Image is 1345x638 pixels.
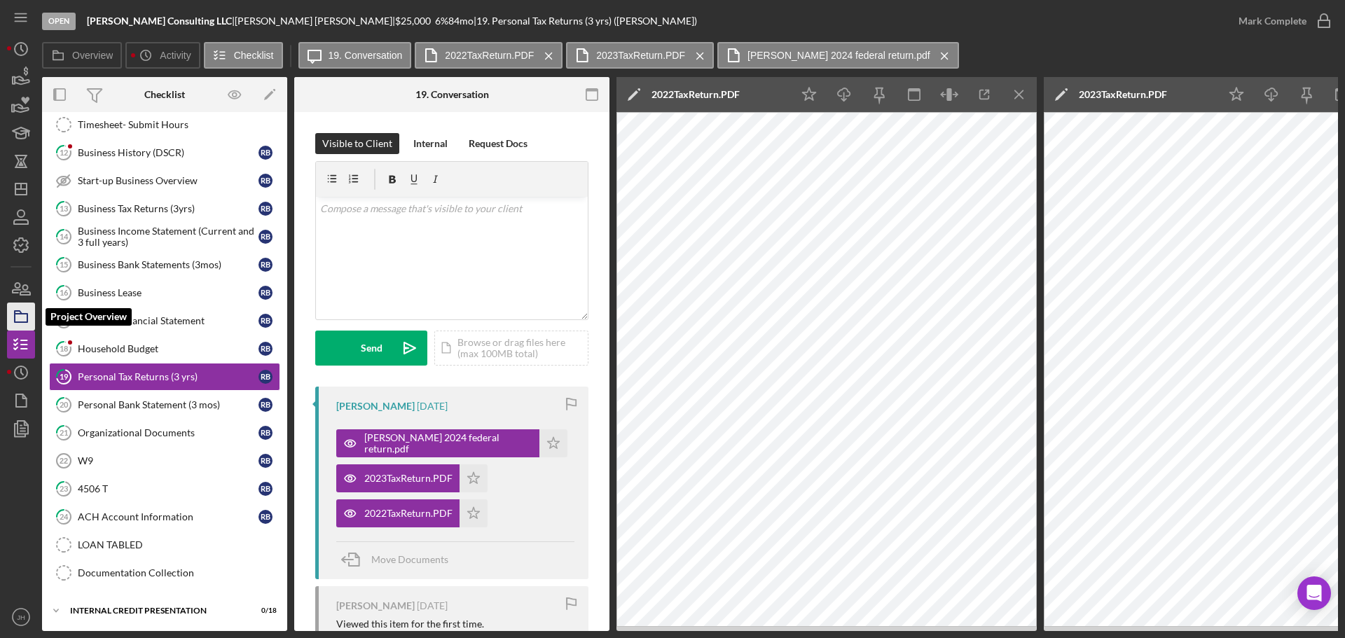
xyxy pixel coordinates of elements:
[49,223,280,251] a: 14Business Income Statement (Current and 3 full years)RB
[566,42,714,69] button: 2023TaxReturn.PDF
[336,542,462,577] button: Move Documents
[60,484,68,493] tspan: 23
[469,133,527,154] div: Request Docs
[78,343,258,354] div: Household Budget
[87,15,232,27] b: [PERSON_NAME] Consulting LLC
[78,226,258,248] div: Business Income Statement (Current and 3 full years)
[364,473,453,484] div: 2023TaxReturn.PDF
[336,618,484,630] div: Viewed this item for the first time.
[258,510,273,524] div: R B
[49,251,280,279] a: 15Business Bank Statements (3mos)RB
[60,288,69,297] tspan: 16
[49,391,280,419] a: 20Personal Bank Statement (3 mos)RB
[336,429,567,457] button: [PERSON_NAME] 2024 federal return.pdf
[78,371,258,382] div: Personal Tax Returns (3 yrs)
[78,567,280,578] div: Documentation Collection
[78,511,258,522] div: ACH Account Information
[258,174,273,188] div: R B
[258,146,273,160] div: R B
[60,457,68,465] tspan: 22
[315,331,427,366] button: Send
[59,317,67,325] tspan: 17
[204,42,283,69] button: Checklist
[49,419,280,447] a: 21Organizational DocumentsRB
[258,370,273,384] div: R B
[258,202,273,216] div: R B
[49,335,280,363] a: 18Household BudgetRB
[78,175,258,186] div: Start-up Business Overview
[60,232,69,241] tspan: 14
[78,147,258,158] div: Business History (DSCR)
[78,455,258,466] div: W9
[78,287,258,298] div: Business Lease
[1079,89,1167,100] div: 2023TaxReturn.PDF
[395,15,431,27] span: $25,000
[1297,576,1331,610] div: Open Intercom Messenger
[322,133,392,154] div: Visible to Client
[49,363,280,391] a: 19Personal Tax Returns (3 yrs)RB
[596,50,685,61] label: 2023TaxReturn.PDF
[336,401,415,412] div: [PERSON_NAME]
[125,42,200,69] button: Activity
[49,559,280,587] a: Documentation Collection
[474,15,697,27] div: | 19. Personal Tax Returns (3 yrs) ([PERSON_NAME])
[49,447,280,475] a: 22W9RB
[747,50,930,61] label: [PERSON_NAME] 2024 federal return.pdf
[417,600,448,611] time: 2025-09-09 21:15
[60,148,68,157] tspan: 12
[78,539,280,550] div: LOAN TABLED
[415,42,563,69] button: 2022TaxReturn.PDF
[78,315,258,326] div: Personal Financial Statement
[329,50,403,61] label: 19. Conversation
[49,195,280,223] a: 13Business Tax Returns (3yrs)RB
[144,89,185,100] div: Checklist
[717,42,959,69] button: [PERSON_NAME] 2024 federal return.pdf
[49,139,280,167] a: 12Business History (DSCR)RB
[361,331,382,366] div: Send
[1225,7,1338,35] button: Mark Complete
[462,133,534,154] button: Request Docs
[336,464,488,492] button: 2023TaxReturn.PDF
[651,89,740,100] div: 2022TaxReturn.PDF
[49,307,280,335] a: 17Personal Financial StatementRB
[258,454,273,468] div: R B
[406,133,455,154] button: Internal
[258,286,273,300] div: R B
[60,400,69,409] tspan: 20
[49,111,280,139] a: Timesheet- Submit Hours
[298,42,412,69] button: 19. Conversation
[258,342,273,356] div: R B
[49,531,280,559] a: LOAN TABLED
[235,15,395,27] div: [PERSON_NAME] [PERSON_NAME] |
[258,230,273,244] div: R B
[49,503,280,531] a: 24ACH Account InformationRB
[42,42,122,69] button: Overview
[315,133,399,154] button: Visible to Client
[60,428,68,437] tspan: 21
[258,314,273,328] div: R B
[78,483,258,494] div: 4506 T
[49,167,280,195] a: Start-up Business OverviewRB
[364,432,532,455] div: [PERSON_NAME] 2024 federal return.pdf
[70,606,242,615] div: Internal Credit Presentation
[42,13,76,30] div: Open
[78,399,258,410] div: Personal Bank Statement (3 mos)
[160,50,191,61] label: Activity
[415,89,489,100] div: 19. Conversation
[72,50,113,61] label: Overview
[445,50,534,61] label: 2022TaxReturn.PDF
[60,372,69,381] tspan: 19
[336,499,488,527] button: 2022TaxReturn.PDF
[78,259,258,270] div: Business Bank Statements (3mos)
[258,398,273,412] div: R B
[336,600,415,611] div: [PERSON_NAME]
[251,606,277,615] div: 0 / 18
[49,279,280,307] a: 16Business LeaseRB
[258,482,273,496] div: R B
[1239,7,1306,35] div: Mark Complete
[78,427,258,438] div: Organizational Documents
[60,512,69,521] tspan: 24
[78,203,258,214] div: Business Tax Returns (3yrs)
[87,15,235,27] div: |
[17,613,25,621] text: JH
